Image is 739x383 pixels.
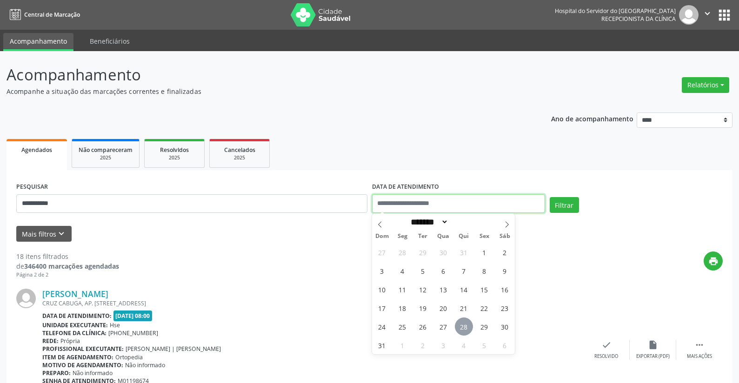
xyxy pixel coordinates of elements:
a: [PERSON_NAME] [42,289,108,299]
span: Qui [453,233,474,239]
div: 2025 [79,154,133,161]
i: print [708,256,719,266]
i:  [694,340,705,350]
span: Agosto 17, 2025 [373,299,391,317]
button: apps [716,7,732,23]
span: Agosto 15, 2025 [475,280,493,298]
span: Dom [372,233,393,239]
span: Não compareceram [79,146,133,154]
div: 2025 [216,154,263,161]
span: Setembro 2, 2025 [414,336,432,354]
i: check [601,340,612,350]
label: DATA DE ATENDIMENTO [372,180,439,194]
i:  [702,8,712,19]
i: insert_drive_file [648,340,658,350]
span: Agosto 12, 2025 [414,280,432,298]
b: Item de agendamento: [42,353,113,361]
span: Agosto 30, 2025 [496,317,514,336]
div: Mais ações [687,353,712,360]
b: Preparo: [42,369,71,377]
img: img [16,289,36,308]
span: Agosto 7, 2025 [455,262,473,280]
button: Relatórios [682,77,729,93]
span: Agosto 27, 2025 [434,317,453,336]
b: Unidade executante: [42,321,108,329]
p: Acompanhe a situação das marcações correntes e finalizadas [7,86,515,96]
div: Hospital do Servidor do [GEOGRAPHIC_DATA] [555,7,676,15]
div: Resolvido [594,353,618,360]
span: Qua [433,233,453,239]
span: Julho 27, 2025 [373,243,391,261]
button: print [704,251,723,271]
span: Recepcionista da clínica [601,15,676,23]
span: Cancelados [224,146,255,154]
button:  [699,5,716,25]
span: Não informado [73,369,113,377]
span: Julho 28, 2025 [393,243,412,261]
span: Agosto 20, 2025 [434,299,453,317]
div: 18 itens filtrados [16,251,119,261]
span: Julho 29, 2025 [414,243,432,261]
span: Agosto 3, 2025 [373,262,391,280]
span: Agosto 2, 2025 [496,243,514,261]
i: keyboard_arrow_down [56,229,67,239]
span: Agosto 9, 2025 [496,262,514,280]
label: PESQUISAR [16,180,48,194]
span: Sex [474,233,494,239]
span: Agosto 31, 2025 [373,336,391,354]
div: 2025 [151,154,198,161]
span: Agosto 8, 2025 [475,262,493,280]
span: Ter [413,233,433,239]
input: Year [448,217,479,227]
span: Agosto 26, 2025 [414,317,432,336]
span: Agosto 14, 2025 [455,280,473,298]
select: Month [408,217,449,227]
b: Motivo de agendamento: [42,361,123,369]
span: Própria [60,337,80,345]
span: Sáb [494,233,515,239]
b: Data de atendimento: [42,312,112,320]
span: Agosto 10, 2025 [373,280,391,298]
b: Profissional executante: [42,345,124,353]
strong: 346400 marcações agendadas [24,262,119,271]
span: Setembro 4, 2025 [455,336,473,354]
span: Agosto 23, 2025 [496,299,514,317]
span: Agendados [21,146,52,154]
span: Seg [392,233,413,239]
span: Agosto 28, 2025 [455,317,473,336]
a: Central de Marcação [7,7,80,22]
span: Julho 30, 2025 [434,243,453,261]
span: Agosto 25, 2025 [393,317,412,336]
span: Agosto 11, 2025 [393,280,412,298]
span: Hse [110,321,120,329]
p: Acompanhamento [7,63,515,86]
a: Acompanhamento [3,33,73,51]
span: Resolvidos [160,146,189,154]
span: Setembro 5, 2025 [475,336,493,354]
span: Agosto 4, 2025 [393,262,412,280]
span: Agosto 1, 2025 [475,243,493,261]
div: de [16,261,119,271]
b: Rede: [42,337,59,345]
span: Não informado [125,361,165,369]
div: CRUZ CABUGA, AP. [STREET_ADDRESS] [42,299,583,307]
span: Agosto 19, 2025 [414,299,432,317]
span: Ortopedia [115,353,143,361]
img: img [679,5,699,25]
span: [PHONE_NUMBER] [108,329,158,337]
button: Filtrar [550,197,579,213]
div: Exportar (PDF) [636,353,670,360]
span: Setembro 1, 2025 [393,336,412,354]
span: Agosto 6, 2025 [434,262,453,280]
span: Agosto 13, 2025 [434,280,453,298]
div: Página 2 de 2 [16,271,119,279]
button: Mais filtroskeyboard_arrow_down [16,226,72,242]
span: Julho 31, 2025 [455,243,473,261]
span: Agosto 29, 2025 [475,317,493,336]
span: Agosto 24, 2025 [373,317,391,336]
span: Agosto 21, 2025 [455,299,473,317]
span: Setembro 6, 2025 [496,336,514,354]
span: [PERSON_NAME] | [PERSON_NAME] [126,345,221,353]
span: Agosto 5, 2025 [414,262,432,280]
span: [DATE] 08:00 [113,310,153,321]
